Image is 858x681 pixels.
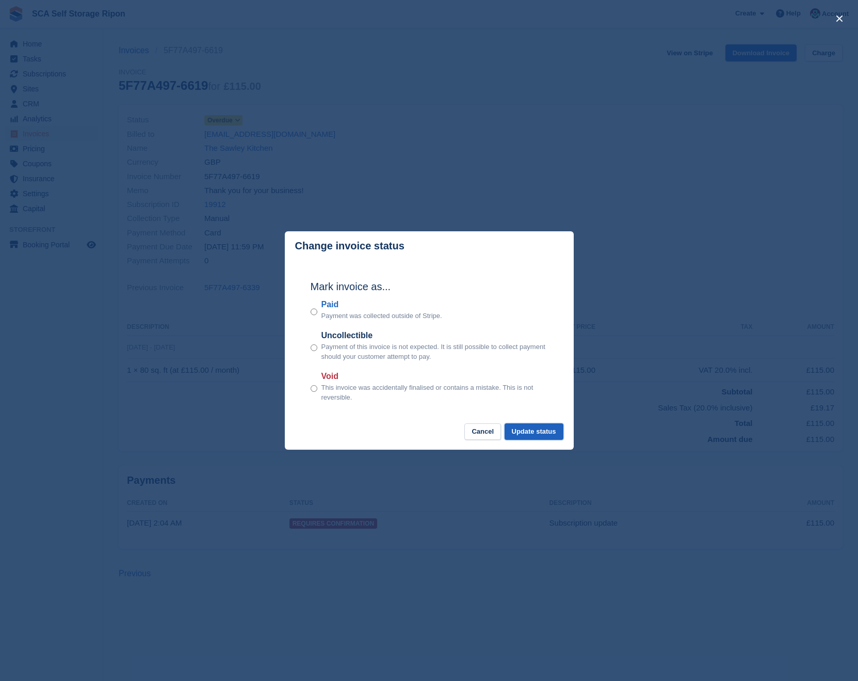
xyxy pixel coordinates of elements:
[505,423,563,440] button: Update status
[295,240,404,252] p: Change invoice status
[464,423,501,440] button: Cancel
[321,342,548,362] p: Payment of this invoice is not expected. It is still possible to collect payment should your cust...
[321,298,442,311] label: Paid
[321,329,548,342] label: Uncollectible
[831,10,848,27] button: close
[321,311,442,321] p: Payment was collected outside of Stripe.
[321,383,548,403] p: This invoice was accidentally finalised or contains a mistake. This is not reversible.
[311,279,548,294] h2: Mark invoice as...
[321,370,548,383] label: Void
